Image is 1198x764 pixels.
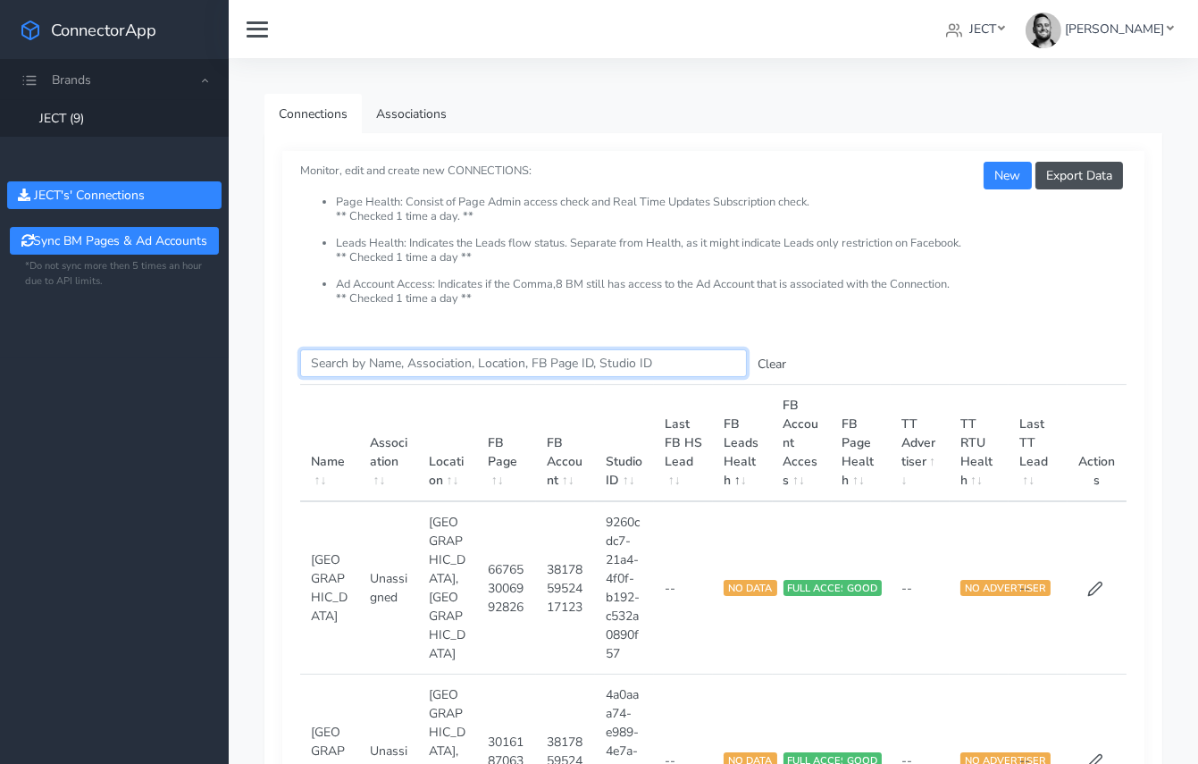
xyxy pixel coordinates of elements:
[969,21,996,38] span: JECT
[984,162,1031,189] button: New
[359,501,418,675] td: Unassigned
[1026,13,1061,48] img: James Carr
[654,501,713,675] td: --
[300,349,747,377] input: enter text you want to search
[1009,385,1068,502] th: Last TT Lead
[477,385,536,502] th: FB Page
[654,385,713,502] th: Last FB HS Lead
[536,385,595,502] th: FB Account
[336,278,1127,306] li: Ad Account Access: Indicates if the Comma,8 BM still has access to the Ad Account that is associa...
[51,19,156,41] span: ConnectorApp
[359,385,418,502] th: Association
[362,94,461,134] a: Associations
[842,580,882,596] span: GOOD
[1068,385,1127,502] th: Actions
[891,385,950,502] th: TT Advertiser
[595,385,654,502] th: Studio ID
[832,385,891,502] th: FB Page Health
[10,227,218,255] button: Sync BM Pages & Ad Accounts
[747,350,797,378] button: Clear
[1035,162,1123,189] button: Export Data
[724,580,776,596] span: NO DATA
[300,501,359,675] td: [GEOGRAPHIC_DATA]
[477,501,536,675] td: 667653006992826
[52,71,91,88] span: Brands
[1018,13,1180,46] a: [PERSON_NAME]
[950,385,1009,502] th: TT RTU Health
[1065,21,1164,38] span: [PERSON_NAME]
[783,580,859,596] span: FULL ACCESS
[300,385,359,502] th: Name
[418,501,477,675] td: [GEOGRAPHIC_DATA],[GEOGRAPHIC_DATA]
[336,237,1127,278] li: Leads Health: Indicates the Leads flow status. Separate from Health, as it might indicate Leads o...
[891,501,950,675] td: --
[264,94,362,134] a: Connections
[773,385,832,502] th: FB Account Access
[595,501,654,675] td: 9260cdc7-21a4-4f0f-b192-c532a0890f57
[7,181,222,209] button: JECT's' Connections
[300,148,1127,306] small: Monitor, edit and create new CONNECTIONS:
[336,196,1127,237] li: Page Health: Consist of Page Admin access check and Real Time Updates Subscription check. ** Chec...
[418,385,477,502] th: Location
[536,501,595,675] td: 381785952417123
[713,385,772,502] th: FB Leads Health
[1009,501,1068,675] td: --
[25,259,204,290] small: *Do not sync more then 5 times an hour due to API limits.
[960,580,1051,596] span: NO ADVERTISER
[939,13,1012,46] a: JECT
